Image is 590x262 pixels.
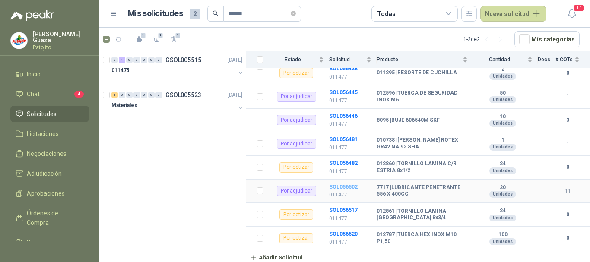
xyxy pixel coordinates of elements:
div: Por adjudicar [277,139,316,149]
button: 1 [167,32,181,46]
span: 1 [175,32,181,39]
span: Adjudicación [27,169,62,178]
div: 0 [155,92,162,98]
b: 24 [473,208,533,215]
span: Producto [377,57,461,63]
p: 011477 [329,238,371,246]
b: 012787 | TUERCA HEX INOX M10 P1,50 [377,231,468,245]
b: 011295 | RESORTE DE CUCHILLA [377,69,457,76]
b: 8095 | BUJE 606540M SKF [377,117,440,124]
span: close-circle [291,11,296,16]
div: Por cotizar [279,68,313,78]
th: # COTs [555,51,590,68]
p: Patojito [33,45,89,50]
b: 100 [473,231,533,238]
div: 0 [148,57,155,63]
div: 1 [111,92,118,98]
b: 0 [555,234,580,242]
span: Solicitud [329,57,365,63]
a: Negociaciones [10,145,89,162]
b: 1 [555,140,580,148]
span: 2 [190,9,200,19]
th: Solicitud [329,51,377,68]
span: Inicio [27,69,41,79]
p: 011477 [329,97,371,105]
th: Docs [538,51,555,68]
button: 17 [564,6,580,22]
img: Company Logo [11,32,27,49]
span: 1 [158,32,164,39]
p: Materiales [111,101,137,110]
a: Inicio [10,66,89,82]
a: 0 1 0 0 0 0 0 GSOL005515[DATE] 011475 [111,55,244,82]
b: 7717 | LUBRICANTE PENETRANTE 556 X 400CC [377,184,468,198]
p: [DATE] [228,56,242,64]
div: 0 [111,57,118,63]
a: SOL056481 [329,136,358,142]
th: Estado [269,51,329,68]
button: Nueva solicitud [480,6,546,22]
button: 1 [133,32,146,46]
b: 10 [473,114,533,120]
a: Solicitudes [10,106,89,122]
b: 0 [555,69,580,77]
b: 012596 | TUERCA DE SEGURIDAD INOX M6 [377,90,468,103]
div: Por cotizar [279,162,313,173]
b: 24 [473,161,533,167]
div: 0 [155,57,162,63]
span: Remisiones [27,238,59,247]
th: Cantidad [473,51,538,68]
div: Unidades [489,215,516,221]
b: 0 [555,211,580,219]
div: Unidades [489,73,516,80]
b: SOL056517 [329,207,358,213]
a: Órdenes de Compra [10,205,89,231]
h1: Mis solicitudes [128,7,183,20]
a: SOL056520 [329,231,358,237]
span: Cantidad [473,57,526,63]
b: 012860 | TORNILLO LAMINA C/R ESTRIA 8x1/2 [377,161,468,174]
span: Solicitudes [27,109,57,119]
div: Por cotizar [279,209,313,220]
div: Unidades [489,96,516,103]
img: Logo peakr [10,10,54,21]
div: Unidades [489,120,516,127]
th: Producto [377,51,473,68]
p: [DATE] [228,91,242,99]
div: Todas [377,9,395,19]
a: SOL056482 [329,160,358,166]
div: Por adjudicar [277,115,316,125]
a: SOL056445 [329,89,358,95]
b: 11 [555,187,580,195]
b: 1 [473,137,533,144]
span: 4 [74,91,84,98]
b: 012861 | TORNILLO LAMINA [GEOGRAPHIC_DATA] 8x3/4 [377,208,468,221]
b: SOL056438 [329,66,358,72]
a: Adjudicación [10,165,89,182]
div: Unidades [489,238,516,245]
span: # COTs [555,57,573,63]
span: Órdenes de Compra [27,208,81,227]
a: Remisiones [10,234,89,251]
b: 3 [555,116,580,124]
a: SOL056502 [329,184,358,190]
div: 0 [126,57,133,63]
div: 0 [119,92,125,98]
a: SOL056446 [329,113,358,119]
div: 0 [141,92,147,98]
button: 1 [150,32,164,46]
p: GSOL005515 [165,57,201,63]
div: 0 [126,92,133,98]
div: 1 - 2 de 2 [463,32,508,46]
div: 0 [148,92,155,98]
span: Chat [27,89,40,99]
div: Unidades [489,144,516,151]
p: 011475 [111,66,129,75]
p: 011477 [329,191,371,199]
div: Unidades [489,167,516,174]
a: Licitaciones [10,126,89,142]
div: 0 [133,57,140,63]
